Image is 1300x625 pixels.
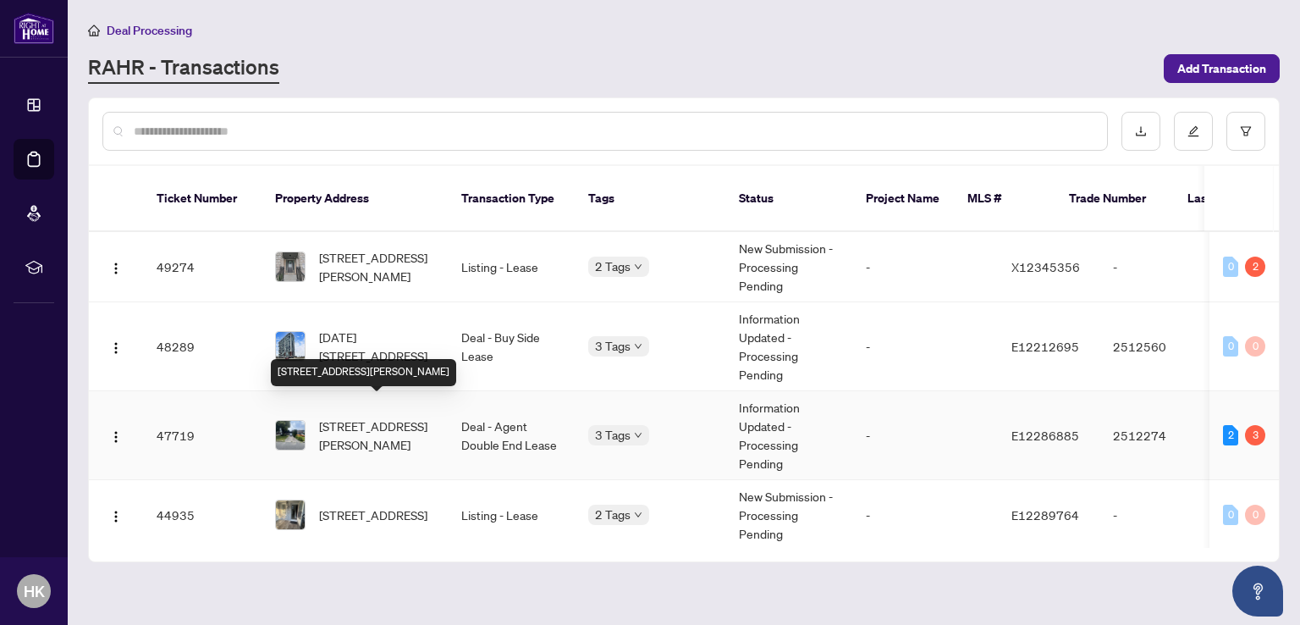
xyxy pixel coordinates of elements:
[575,166,725,232] th: Tags
[143,391,262,480] td: 47719
[1177,55,1266,82] span: Add Transaction
[1099,302,1218,391] td: 2512560
[276,501,305,529] img: thumbnail-img
[143,232,262,302] td: 49274
[262,166,448,232] th: Property Address
[1121,112,1160,151] button: download
[1245,425,1265,445] div: 3
[271,359,456,386] div: [STREET_ADDRESS][PERSON_NAME]
[1055,166,1174,232] th: Trade Number
[1223,425,1238,445] div: 2
[448,480,575,550] td: Listing - Lease
[1245,336,1265,357] div: 0
[1164,54,1280,83] button: Add Transaction
[1232,566,1283,617] button: Open asap
[725,232,852,302] td: New Submission - Processing Pending
[88,25,100,36] span: home
[319,328,434,365] span: [DATE][STREET_ADDRESS]
[1011,259,1080,274] span: X12345356
[852,232,998,302] td: -
[276,332,305,361] img: thumbnail-img
[102,333,129,360] button: Logo
[448,391,575,480] td: Deal - Agent Double End Lease
[109,341,123,355] img: Logo
[319,417,434,454] span: [STREET_ADDRESS][PERSON_NAME]
[1174,112,1213,151] button: edit
[1240,125,1252,137] span: filter
[14,13,54,44] img: logo
[1099,232,1218,302] td: -
[88,53,279,84] a: RAHR - Transactions
[1099,391,1218,480] td: 2512274
[852,480,998,550] td: -
[634,342,642,351] span: down
[1099,480,1218,550] td: -
[1011,507,1079,523] span: E12289764
[319,506,427,524] span: [STREET_ADDRESS]
[595,505,631,524] span: 2 Tags
[107,23,192,38] span: Deal Processing
[1226,112,1265,151] button: filter
[109,430,123,444] img: Logo
[852,166,954,232] th: Project Name
[276,421,305,450] img: thumbnail-img
[143,480,262,550] td: 44935
[725,480,852,550] td: New Submission - Processing Pending
[1011,339,1079,354] span: E12212695
[24,579,45,603] span: HK
[143,166,262,232] th: Ticket Number
[109,262,123,275] img: Logo
[319,248,434,285] span: [STREET_ADDRESS][PERSON_NAME]
[595,425,631,445] span: 3 Tags
[1223,257,1238,277] div: 0
[954,166,1055,232] th: MLS #
[634,511,642,519] span: down
[1011,428,1079,443] span: E12286885
[1223,505,1238,525] div: 0
[725,302,852,391] td: Information Updated - Processing Pending
[109,510,123,523] img: Logo
[595,336,631,356] span: 3 Tags
[852,302,998,391] td: -
[448,166,575,232] th: Transaction Type
[143,302,262,391] td: 48289
[634,431,642,440] span: down
[1187,125,1199,137] span: edit
[1245,257,1265,277] div: 2
[448,302,575,391] td: Deal - Buy Side Lease
[448,232,575,302] td: Listing - Lease
[852,391,998,480] td: -
[595,257,631,276] span: 2 Tags
[102,501,129,528] button: Logo
[1245,505,1265,525] div: 0
[1223,336,1238,357] div: 0
[725,391,852,480] td: Information Updated - Processing Pending
[1135,125,1147,137] span: download
[634,263,642,271] span: down
[725,166,852,232] th: Status
[276,252,305,281] img: thumbnail-img
[102,422,129,449] button: Logo
[102,253,129,280] button: Logo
